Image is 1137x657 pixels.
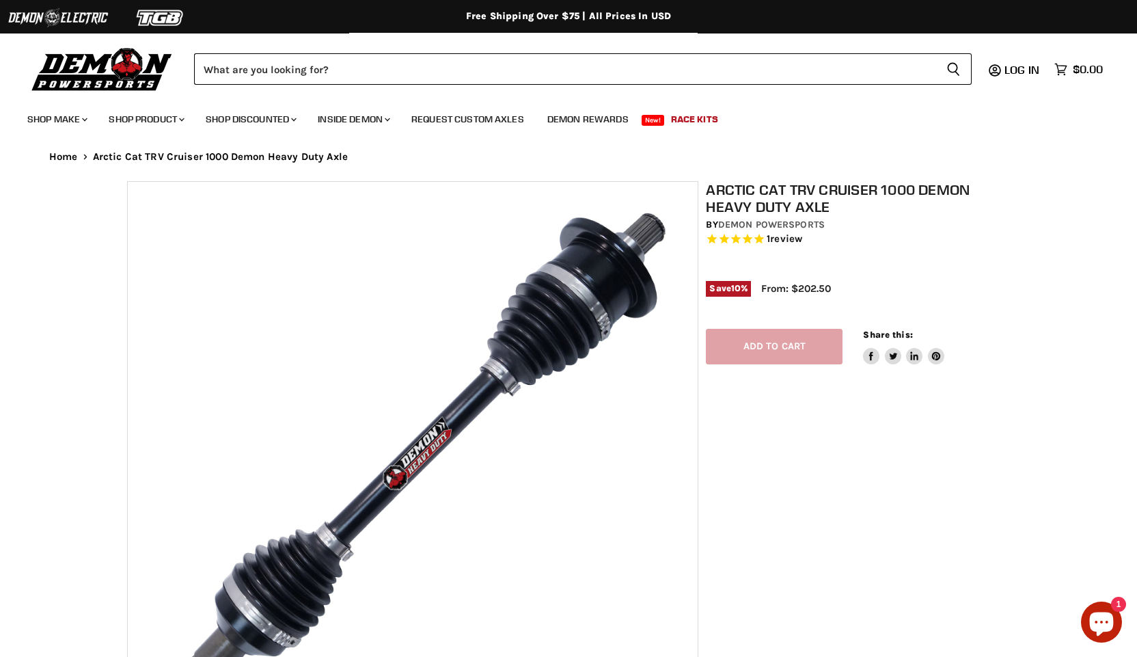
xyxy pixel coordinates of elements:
form: Product [194,53,972,85]
inbox-online-store-chat: Shopify online store chat [1077,602,1126,646]
span: Arctic Cat TRV Cruiser 1000 Demon Heavy Duty Axle [93,151,348,163]
a: Demon Rewards [537,105,639,133]
a: Home [49,151,78,163]
a: Demon Powersports [718,219,825,230]
div: by [706,217,1017,232]
input: Search [194,53,935,85]
span: New! [642,115,665,126]
span: 1 reviews [767,233,802,245]
img: Demon Electric Logo 2 [7,5,109,31]
a: Shop Discounted [195,105,305,133]
a: $0.00 [1047,59,1110,79]
a: Inside Demon [307,105,398,133]
a: Race Kits [661,105,728,133]
img: TGB Logo 2 [109,5,212,31]
img: Demon Powersports [27,44,177,93]
div: Free Shipping Over $75 | All Prices In USD [22,10,1115,23]
span: Share this: [863,330,912,340]
span: Rated 5.0 out of 5 stars 1 reviews [706,232,1017,247]
aside: Share this: [863,329,944,365]
ul: Main menu [17,100,1099,133]
span: Log in [1004,63,1039,77]
a: Shop Make [17,105,96,133]
nav: Breadcrumbs [22,151,1115,163]
a: Log in [998,64,1047,76]
a: Shop Product [98,105,193,133]
span: $0.00 [1073,63,1103,76]
h1: Arctic Cat TRV Cruiser 1000 Demon Heavy Duty Axle [706,181,1017,215]
span: review [770,233,802,245]
span: Save % [706,281,751,296]
span: 10 [731,283,741,293]
a: Request Custom Axles [401,105,534,133]
span: From: $202.50 [761,282,831,295]
button: Search [935,53,972,85]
